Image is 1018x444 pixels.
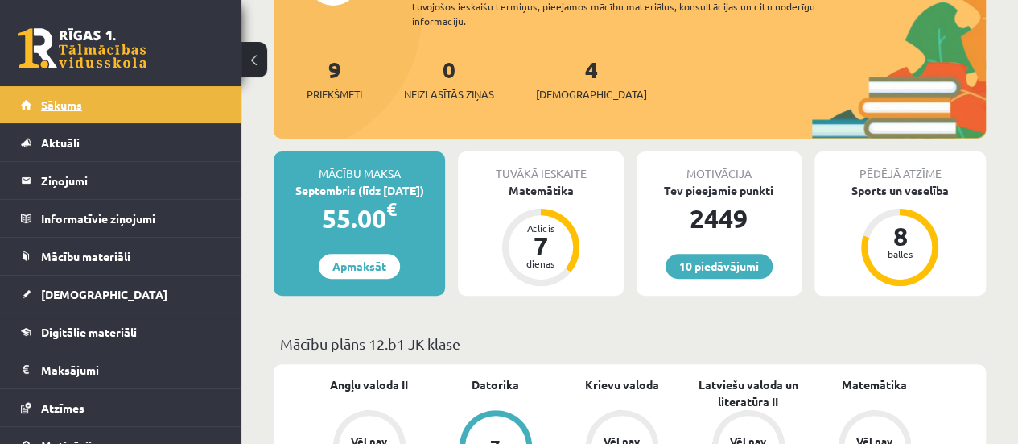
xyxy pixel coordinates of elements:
[517,259,565,268] div: dienas
[404,86,494,102] span: Neizlasītās ziņas
[280,333,979,355] p: Mācību plāns 12.b1 JK klase
[876,223,924,249] div: 8
[41,162,221,199] legend: Ziņojumi
[274,199,445,238] div: 55.00
[41,400,84,415] span: Atzīmes
[307,86,362,102] span: Priekšmeti
[319,254,400,279] a: Apmaksāt
[458,182,623,199] div: Matemātika
[41,200,221,237] legend: Informatīvie ziņojumi
[666,254,773,279] a: 10 piedāvājumi
[21,200,221,237] a: Informatīvie ziņojumi
[458,151,623,182] div: Tuvākā ieskaite
[330,376,408,393] a: Angļu valoda II
[41,135,80,150] span: Aktuāli
[637,182,802,199] div: Tev pieejamie punkti
[21,276,221,313] a: [DEMOGRAPHIC_DATA]
[472,376,519,393] a: Datorika
[41,98,82,112] span: Sākums
[41,249,130,263] span: Mācību materiāli
[21,124,221,161] a: Aktuāli
[18,28,146,68] a: Rīgas 1. Tālmācības vidusskola
[517,233,565,259] div: 7
[41,325,137,339] span: Digitālie materiāli
[585,376,659,393] a: Krievu valoda
[458,182,623,288] a: Matemātika Atlicis 7 dienas
[21,86,221,123] a: Sākums
[685,376,811,410] a: Latviešu valoda un literatūra II
[637,199,802,238] div: 2449
[386,197,397,221] span: €
[41,351,221,388] legend: Maksājumi
[876,249,924,259] div: balles
[41,287,167,301] span: [DEMOGRAPHIC_DATA]
[21,389,221,426] a: Atzīmes
[637,151,802,182] div: Motivācija
[307,55,362,102] a: 9Priekšmeti
[21,238,221,275] a: Mācību materiāli
[842,376,907,393] a: Matemātika
[814,182,986,288] a: Sports un veselība 8 balles
[536,55,647,102] a: 4[DEMOGRAPHIC_DATA]
[404,55,494,102] a: 0Neizlasītās ziņas
[517,223,565,233] div: Atlicis
[536,86,647,102] span: [DEMOGRAPHIC_DATA]
[814,182,986,199] div: Sports un veselība
[21,351,221,388] a: Maksājumi
[21,162,221,199] a: Ziņojumi
[21,313,221,351] a: Digitālie materiāli
[274,151,445,182] div: Mācību maksa
[814,151,986,182] div: Pēdējā atzīme
[274,182,445,199] div: Septembris (līdz [DATE])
